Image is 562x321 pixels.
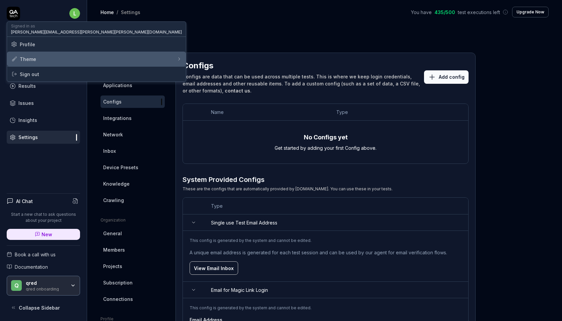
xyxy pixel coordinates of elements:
div: Theme [11,56,36,63]
span: Sign out [20,71,39,78]
span: Profile [20,41,35,48]
div: Sign out [7,67,186,81]
span: [PERSON_NAME][EMAIL_ADDRESS][PERSON_NAME][PERSON_NAME][DOMAIN_NAME] [11,29,182,35]
div: Signed in as [11,23,182,29]
a: Profile [11,41,182,48]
